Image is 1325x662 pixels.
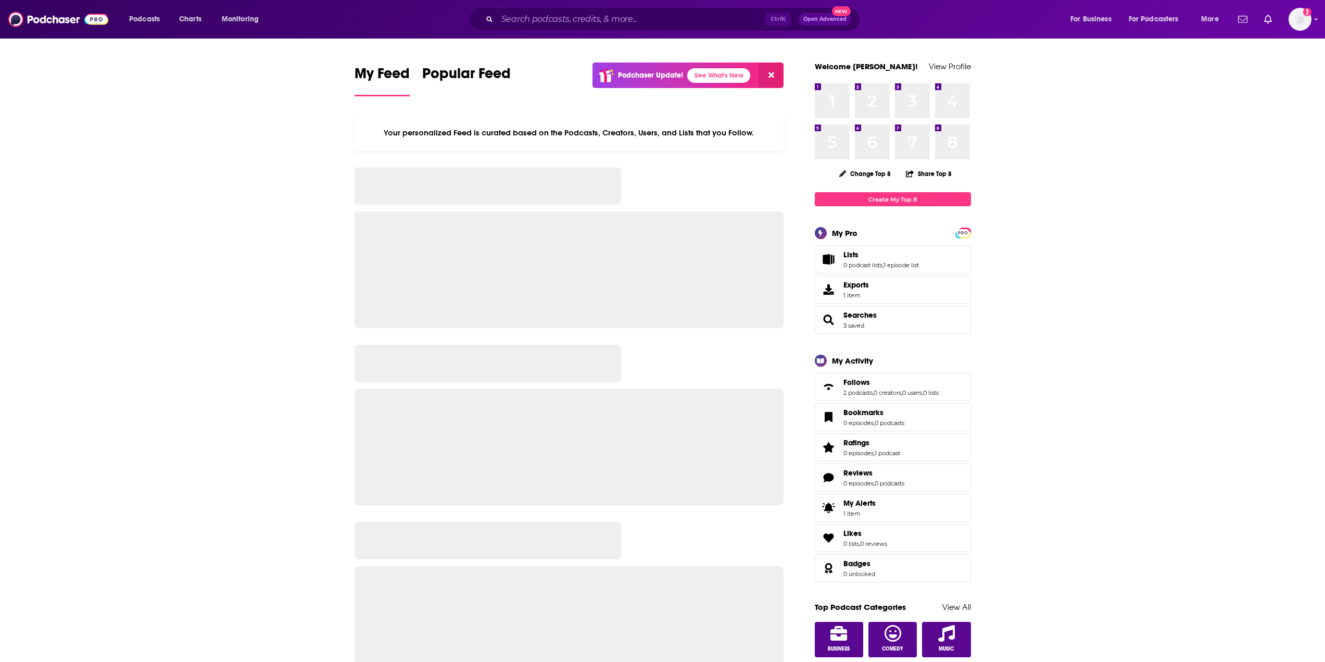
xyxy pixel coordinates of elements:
[832,356,873,366] div: My Activity
[818,501,839,515] span: My Alerts
[828,646,850,652] span: Business
[478,7,870,31] div: Search podcasts, credits, & more...
[922,622,971,657] a: Music
[843,378,870,387] span: Follows
[815,433,971,461] span: Ratings
[815,192,971,206] a: Create My Top 8
[818,282,839,297] span: Exports
[1129,12,1179,27] span: For Podcasters
[222,12,259,27] span: Monitoring
[818,440,839,455] a: Ratings
[1063,11,1125,28] button: open menu
[859,540,860,547] span: ,
[818,531,839,545] a: Likes
[833,167,898,180] button: Change Top 8
[1260,10,1276,28] a: Show notifications dropdown
[843,449,874,457] a: 0 episodes
[799,13,851,26] button: Open AdvancedNew
[902,389,922,396] a: 0 users
[1303,8,1311,16] svg: Add a profile image
[873,389,874,396] span: ,
[1234,10,1252,28] a: Show notifications dropdown
[618,71,683,80] p: Podchaser Update!
[122,11,173,28] button: open menu
[843,389,873,396] a: 2 podcasts
[875,480,904,487] a: 0 podcasts
[843,540,859,547] a: 0 lists
[815,464,971,492] span: Reviews
[818,470,839,485] a: Reviews
[355,115,784,151] div: Your personalized Feed is curated based on the Podcasts, Creators, Users, and Lists that you Follow.
[832,6,851,16] span: New
[1289,8,1311,31] span: Logged in as Ashley_Beenen
[929,61,971,71] a: View Profile
[497,11,766,28] input: Search podcasts, credits, & more...
[874,389,901,396] a: 0 creators
[687,68,750,83] a: See What's New
[179,12,201,27] span: Charts
[355,65,410,89] span: My Feed
[1194,11,1232,28] button: open menu
[1289,8,1311,31] button: Show profile menu
[843,438,869,447] span: Ratings
[843,250,859,259] span: Lists
[815,61,918,71] a: Welcome [PERSON_NAME]!
[957,229,969,237] span: PRO
[843,419,874,427] a: 0 episodes
[843,438,900,447] a: Ratings
[874,480,875,487] span: ,
[832,228,857,238] div: My Pro
[843,570,875,578] a: 0 unlocked
[843,280,869,290] span: Exports
[939,646,954,652] span: Music
[843,559,875,568] a: Badges
[905,164,952,184] button: Share Top 8
[129,12,160,27] span: Podcasts
[882,646,903,652] span: Comedy
[843,498,876,508] span: My Alerts
[214,11,272,28] button: open menu
[875,449,900,457] a: 1 podcast
[868,622,917,657] a: Comedy
[803,17,847,22] span: Open Advanced
[355,65,410,96] a: My Feed
[843,408,884,417] span: Bookmarks
[818,410,839,424] a: Bookmarks
[1289,8,1311,31] img: User Profile
[815,554,971,582] span: Badges
[818,561,839,576] a: Badges
[815,494,971,522] a: My Alerts
[843,480,874,487] a: 0 episodes
[422,65,511,89] span: Popular Feed
[818,380,839,394] a: Follows
[922,389,923,396] span: ,
[818,252,839,267] a: Lists
[901,389,902,396] span: ,
[172,11,208,28] a: Charts
[8,9,108,29] img: Podchaser - Follow, Share and Rate Podcasts
[874,449,875,457] span: ,
[815,602,906,612] a: Top Podcast Categories
[815,403,971,431] span: Bookmarks
[843,468,904,478] a: Reviews
[815,245,971,273] span: Lists
[875,419,904,427] a: 0 podcasts
[882,261,884,269] span: ,
[843,468,873,478] span: Reviews
[1122,11,1194,28] button: open menu
[815,306,971,334] span: Searches
[1070,12,1112,27] span: For Business
[422,65,511,96] a: Popular Feed
[942,602,971,612] a: View All
[843,510,876,517] span: 1 item
[766,13,790,26] span: Ctrl K
[874,419,875,427] span: ,
[843,310,877,320] a: Searches
[923,389,939,396] a: 0 lists
[818,313,839,327] a: Searches
[815,622,864,657] a: Business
